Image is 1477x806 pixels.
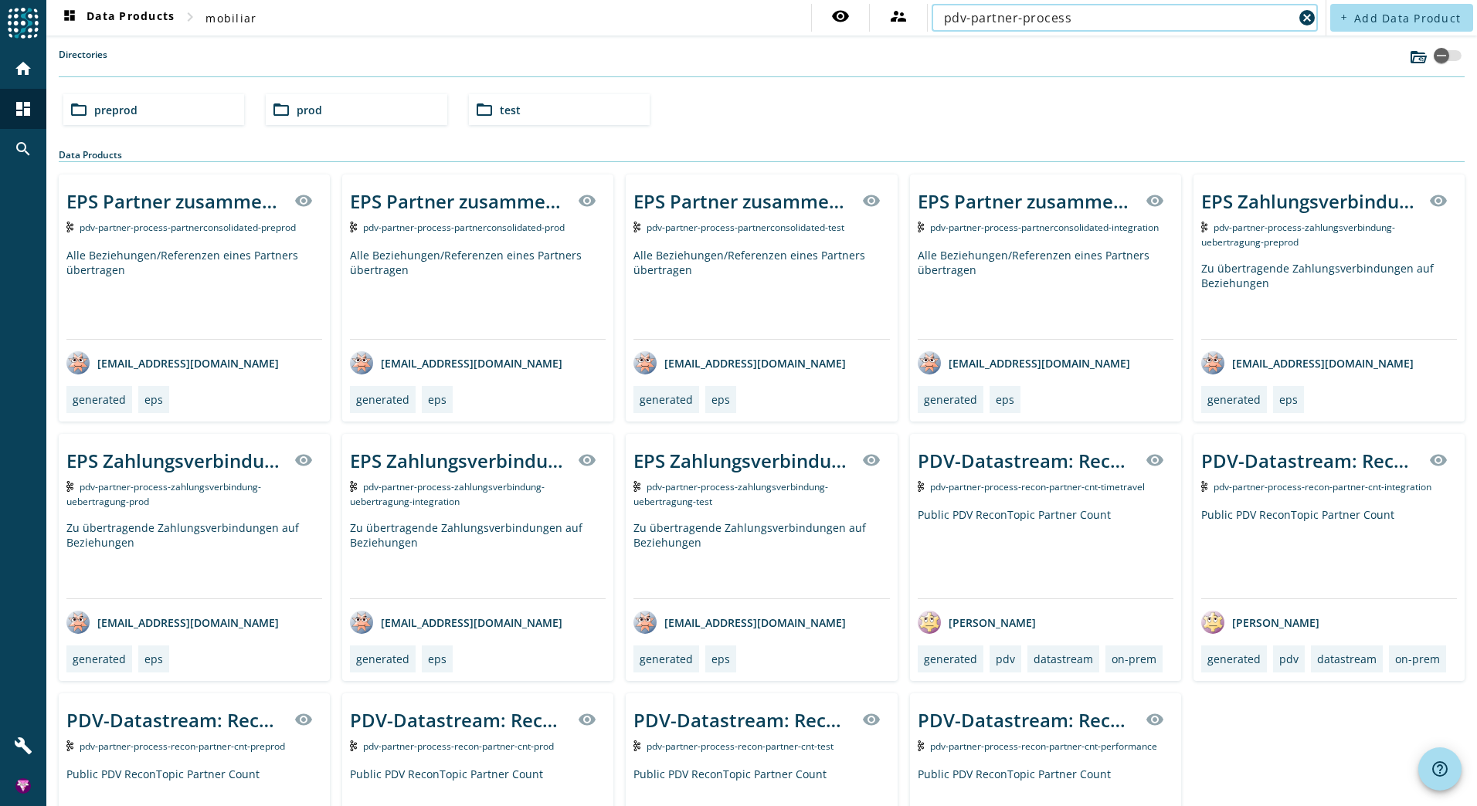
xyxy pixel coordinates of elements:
div: [EMAIL_ADDRESS][DOMAIN_NAME] [66,611,279,634]
div: generated [356,652,409,666]
img: avatar [1201,611,1224,634]
div: eps [1279,392,1298,407]
div: EPS Zahlungsverbindung Übertragung [633,448,852,473]
img: Kafka Topic: pdv-partner-process-zahlungsverbindung-uebertragung-preprod [1201,222,1208,232]
mat-icon: cancel [1298,8,1316,27]
div: EPS Partner zusammengelegt [918,188,1136,214]
span: prod [297,103,322,117]
span: test [500,103,521,117]
span: Kafka Topic: pdv-partner-process-partnerconsolidated-prod [363,221,565,234]
mat-icon: visibility [1429,191,1448,210]
mat-icon: build [14,737,32,755]
button: Add Data Product [1330,4,1473,32]
mat-icon: visibility [862,710,881,729]
div: EPS Partner zusammengelegt [66,188,285,214]
div: [EMAIL_ADDRESS][DOMAIN_NAME] [66,351,279,374]
div: [PERSON_NAME] [918,611,1036,634]
div: eps [711,652,730,666]
div: PDV-Datastream: ReconTopic Partner Count [66,707,285,733]
img: Kafka Topic: pdv-partner-process-partnerconsolidated-preprod [66,222,73,232]
span: Kafka Topic: pdv-partner-process-zahlungsverbindung-uebertragung-integration [350,480,545,508]
div: PDV-Datastream: ReconTopic Partner Count [350,707,569,733]
div: Alle Beziehungen/Referenzen eines Partners übertragen [350,248,606,339]
div: EPS Zahlungsverbindung Übertragung [1201,188,1420,214]
div: EPS Zahlungsverbindung Übertragung [66,448,285,473]
div: [EMAIL_ADDRESS][DOMAIN_NAME] [350,351,562,374]
span: Kafka Topic: pdv-partner-process-partnerconsolidated-test [647,221,844,234]
img: avatar [1201,351,1224,374]
span: Kafka Topic: pdv-partner-process-partnerconsolidated-preprod [80,221,296,234]
div: Public PDV ReconTopic Partner Count [1201,507,1457,598]
img: Kafka Topic: pdv-partner-process-partnerconsolidated-test [633,222,640,232]
img: Kafka Topic: pdv-partner-process-recon-partner-cnt-test [633,740,640,751]
span: Kafka Topic: pdv-partner-process-zahlungsverbindung-uebertragung-preprod [1201,221,1396,249]
img: Kafka Topic: pdv-partner-process-partnerconsolidated-prod [350,222,357,232]
span: Kafka Topic: pdv-partner-process-recon-partner-cnt-prod [363,740,554,753]
div: datastream [1034,652,1093,666]
div: [EMAIL_ADDRESS][DOMAIN_NAME] [633,351,846,374]
mat-icon: visibility [294,710,313,729]
div: eps [144,652,163,666]
mat-icon: dashboard [60,8,79,27]
div: PDV-Datastream: ReconTopic Partner Count [1201,448,1420,473]
mat-icon: visibility [294,191,313,210]
div: [EMAIL_ADDRESS][DOMAIN_NAME] [633,611,846,634]
div: generated [1207,652,1261,666]
mat-icon: visibility [1146,191,1164,210]
div: eps [996,392,1014,407]
span: Kafka Topic: pdv-partner-process-recon-partner-cnt-integration [1214,480,1431,493]
span: mobiliar [205,11,256,25]
mat-icon: help_outline [1431,760,1449,778]
mat-icon: home [14,59,32,78]
div: Alle Beziehungen/Referenzen eines Partners übertragen [633,248,889,339]
div: [EMAIL_ADDRESS][DOMAIN_NAME] [918,351,1130,374]
mat-icon: visibility [862,451,881,469]
div: [EMAIL_ADDRESS][DOMAIN_NAME] [350,611,562,634]
div: generated [924,392,977,407]
div: PDV-Datastream: ReconTopic Partner Count [918,448,1136,473]
mat-icon: visibility [578,451,596,469]
input: Search (% or * for wildcards) [944,8,1293,27]
mat-icon: visibility [1429,451,1448,469]
mat-icon: folder_open [272,100,290,119]
button: mobiliar [199,4,263,32]
mat-icon: visibility [578,710,596,729]
div: pdv [1279,652,1299,666]
div: EPS Partner zusammengelegt [633,188,852,214]
div: Zu übertragende Zahlungsverbindungen auf Beziehungen [633,520,889,598]
div: EPS Partner zusammengelegt [350,188,569,214]
div: PDV-Datastream: ReconTopic Partner Count [918,707,1136,733]
div: datastream [1317,652,1377,666]
mat-icon: visibility [1146,451,1164,469]
div: on-prem [1395,652,1440,666]
mat-icon: chevron_right [181,8,199,26]
span: Kafka Topic: pdv-partner-process-zahlungsverbindung-uebertragung-prod [66,480,261,508]
mat-icon: visibility [294,451,313,469]
div: Data Products [59,148,1465,162]
button: Clear [1296,7,1318,29]
img: Kafka Topic: pdv-partner-process-recon-partner-cnt-preprod [66,740,73,751]
div: eps [428,392,446,407]
span: Kafka Topic: pdv-partner-process-recon-partner-cnt-test [647,740,834,753]
mat-icon: dashboard [14,100,32,118]
img: avatar [918,351,941,374]
div: on-prem [1112,652,1156,666]
div: [EMAIL_ADDRESS][DOMAIN_NAME] [1201,351,1414,374]
div: generated [1207,392,1261,407]
mat-icon: visibility [831,7,850,25]
span: Kafka Topic: pdv-partner-process-zahlungsverbindung-uebertragung-test [633,480,828,508]
img: Kafka Topic: pdv-partner-process-recon-partner-cnt-integration [1201,481,1208,492]
div: Zu übertragende Zahlungsverbindungen auf Beziehungen [1201,261,1457,339]
img: avatar [350,351,373,374]
img: Kafka Topic: pdv-partner-process-zahlungsverbindung-uebertragung-prod [66,481,73,492]
mat-icon: visibility [862,191,881,210]
span: Kafka Topic: pdv-partner-process-recon-partner-cnt-timetravel [930,480,1145,493]
div: Zu übertragende Zahlungsverbindungen auf Beziehungen [66,520,322,598]
span: Data Products [60,8,175,27]
img: avatar [66,351,90,374]
img: Kafka Topic: pdv-partner-process-recon-partner-cnt-performance [918,740,925,751]
img: avatar [633,351,657,374]
img: Kafka Topic: pdv-partner-process-recon-partner-cnt-prod [350,740,357,751]
div: generated [356,392,409,407]
img: Kafka Topic: pdv-partner-process-recon-partner-cnt-timetravel [918,481,925,492]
